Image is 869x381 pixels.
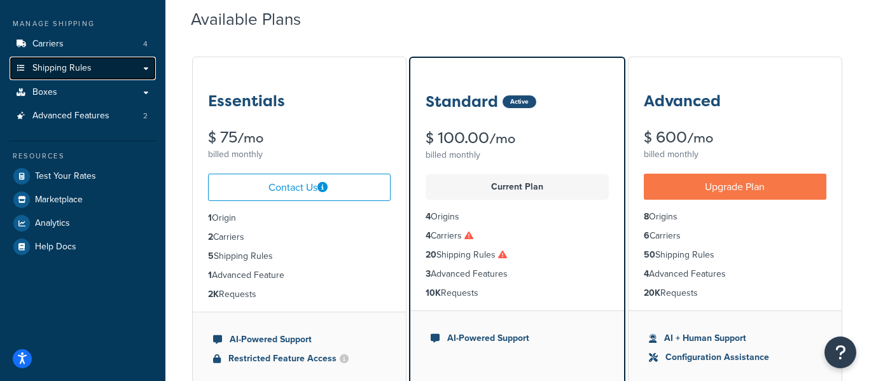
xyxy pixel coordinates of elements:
strong: 20 [426,248,436,261]
span: Help Docs [35,242,76,253]
h3: Standard [426,94,498,110]
p: Current Plan [433,178,601,196]
strong: 1 [208,211,212,225]
strong: 8 [644,210,649,223]
h3: Advanced [644,93,721,109]
span: Boxes [32,87,57,98]
button: Open Resource Center [824,336,856,368]
strong: 5 [208,249,214,263]
div: $ 75 [208,130,391,146]
a: Test Your Rates [10,165,156,188]
li: Origins [644,210,826,224]
li: Requests [644,286,826,300]
li: Advanced Features [644,267,826,281]
span: Analytics [35,218,70,229]
li: Restricted Feature Access [213,352,386,366]
small: /mo [687,129,713,147]
a: Marketplace [10,188,156,211]
strong: 20K [644,286,660,300]
div: billed monthly [426,146,608,164]
span: Test Your Rates [35,171,96,182]
li: Carriers [426,229,608,243]
strong: 10K [426,286,441,300]
li: Requests [208,287,391,301]
span: 2 [143,111,148,121]
div: Manage Shipping [10,18,156,29]
li: Shipping Rules [208,249,391,263]
li: Advanced Features [10,104,156,128]
li: Shipping Rules [426,248,608,262]
a: Shipping Rules [10,57,156,80]
a: Advanced Features 2 [10,104,156,128]
h3: Essentials [208,93,285,109]
small: /mo [489,130,515,148]
li: Carriers [208,230,391,244]
small: /mo [237,129,263,147]
span: Carriers [32,39,64,50]
strong: 4 [426,210,431,223]
span: Marketplace [35,195,83,205]
h2: Available Plans [191,10,320,29]
li: AI + Human Support [649,331,821,345]
strong: 6 [644,229,650,242]
li: Shipping Rules [644,248,826,262]
strong: 2K [208,287,219,301]
a: Analytics [10,212,156,235]
div: billed monthly [208,146,391,163]
li: Advanced Feature [208,268,391,282]
strong: 4 [644,267,649,281]
strong: 4 [426,229,431,242]
li: Carriers [644,229,826,243]
a: Contact Us [208,174,391,201]
div: $ 100.00 [426,130,608,146]
strong: 3 [426,267,431,281]
div: Active [503,95,536,108]
li: Carriers [10,32,156,56]
a: Help Docs [10,235,156,258]
a: Upgrade Plan [644,174,826,200]
li: Origins [426,210,608,224]
li: Requests [426,286,608,300]
span: Advanced Features [32,111,109,121]
strong: 2 [208,230,213,244]
div: $ 600 [644,130,826,146]
span: 4 [143,39,148,50]
li: Origin [208,211,391,225]
li: AI-Powered Support [431,331,603,345]
span: Shipping Rules [32,63,92,74]
a: Boxes [10,81,156,104]
li: AI-Powered Support [213,333,386,347]
div: Resources [10,151,156,162]
div: billed monthly [644,146,826,163]
li: Advanced Features [426,267,608,281]
a: Carriers 4 [10,32,156,56]
strong: 1 [208,268,212,282]
strong: 50 [644,248,655,261]
li: Configuration Assistance [649,350,821,364]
